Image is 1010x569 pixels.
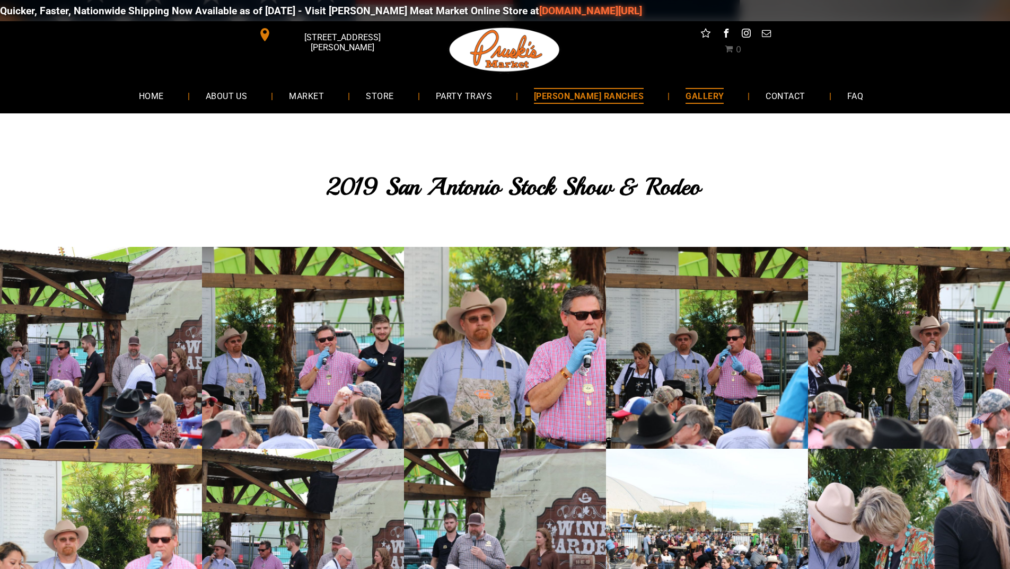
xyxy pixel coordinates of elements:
span: [PERSON_NAME] RANCHES [534,88,644,103]
span: 0 [736,45,741,55]
a: ABOUT US [190,82,264,110]
span: 2019 San Antonio Stock Show & Rodeo [326,172,700,202]
a: GALLERY [670,82,740,110]
a: Social network [699,26,713,43]
a: FAQ [831,82,879,110]
a: CONTACT [750,82,821,110]
a: [STREET_ADDRESS][PERSON_NAME] [251,26,413,43]
span: [STREET_ADDRESS][PERSON_NAME] [274,27,410,58]
a: PARTY TRAYS [420,82,508,110]
a: email [759,26,773,43]
a: instagram [739,26,753,43]
a: STORE [350,82,409,110]
a: [PERSON_NAME] RANCHES [518,82,660,110]
a: facebook [719,26,733,43]
img: Pruski-s+Market+HQ+Logo2-1920w.png [447,21,562,78]
a: MARKET [273,82,340,110]
a: HOME [123,82,180,110]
